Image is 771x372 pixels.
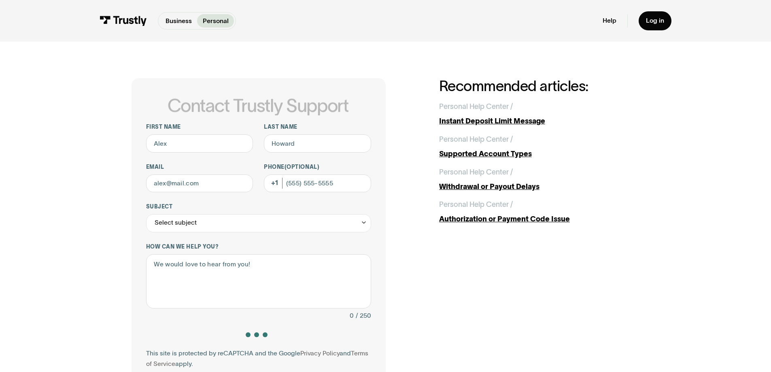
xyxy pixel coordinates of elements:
[146,243,371,251] label: How can we help you?
[350,310,354,321] div: 0
[264,164,371,171] label: Phone
[439,149,640,159] div: Supported Account Types
[439,199,513,210] div: Personal Help Center /
[146,214,371,232] div: Select subject
[439,167,513,178] div: Personal Help Center /
[439,199,640,225] a: Personal Help Center /Authorization or Payment Code Issue
[146,203,371,210] label: Subject
[146,123,253,131] label: First name
[439,214,640,225] div: Authorization or Payment Code Issue
[439,181,640,192] div: Withdrawal or Payout Delays
[144,96,371,115] h1: Contact Trustly Support
[285,164,319,170] span: (Optional)
[439,134,513,145] div: Personal Help Center /
[439,78,640,94] h2: Recommended articles:
[356,310,371,321] div: / 250
[146,164,253,171] label: Email
[155,217,197,228] div: Select subject
[264,123,371,131] label: Last name
[439,134,640,159] a: Personal Help Center /Supported Account Types
[146,134,253,153] input: Alex
[264,134,371,153] input: Howard
[439,101,513,112] div: Personal Help Center /
[100,16,147,26] img: Trustly Logo
[603,17,616,25] a: Help
[439,116,640,127] div: Instant Deposit Limit Message
[197,14,234,28] a: Personal
[146,174,253,193] input: alex@mail.com
[203,16,229,26] p: Personal
[166,16,192,26] p: Business
[264,174,371,193] input: (555) 555-5555
[646,17,664,25] div: Log in
[300,350,340,357] a: Privacy Policy
[160,14,197,28] a: Business
[439,167,640,192] a: Personal Help Center /Withdrawal or Payout Delays
[439,101,640,127] a: Personal Help Center /Instant Deposit Limit Message
[146,348,371,370] div: This site is protected by reCAPTCHA and the Google and apply.
[639,11,671,30] a: Log in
